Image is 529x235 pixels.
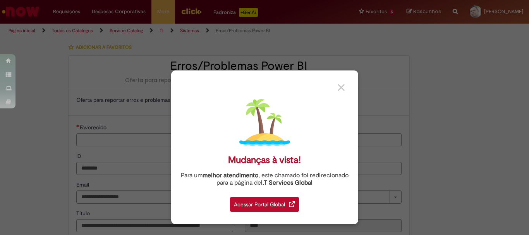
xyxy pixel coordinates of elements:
img: island.png [239,97,290,148]
div: Acessar Portal Global [230,197,299,212]
strong: melhor atendimento [203,172,258,179]
img: redirect_link.png [289,201,295,207]
div: Mudanças à vista! [228,154,301,166]
div: Para um , este chamado foi redirecionado para a página de [177,172,352,187]
a: Acessar Portal Global [230,193,299,212]
img: close_button_grey.png [338,84,345,91]
a: I.T Services Global [261,175,313,187]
